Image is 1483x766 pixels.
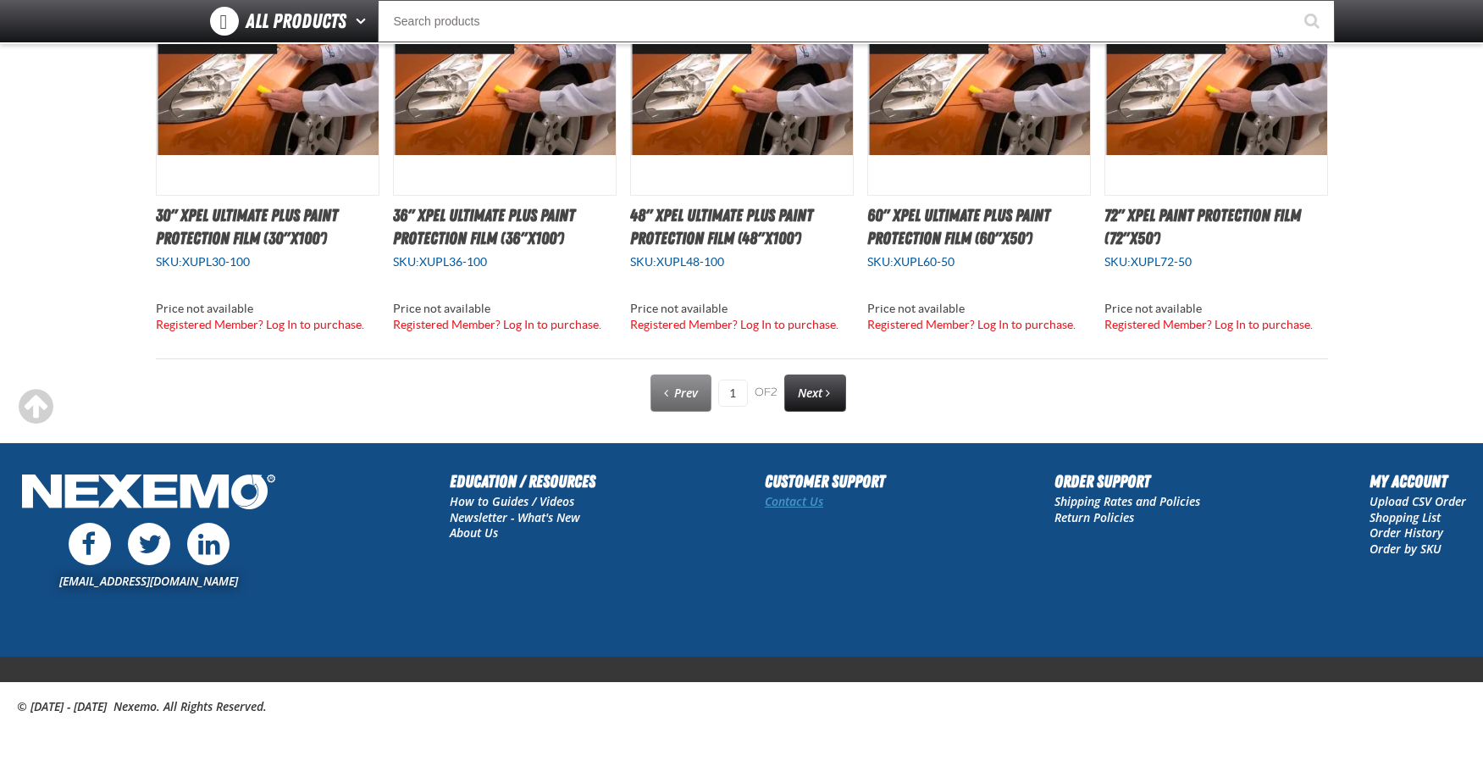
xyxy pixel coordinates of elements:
span: XUPL30-100 [182,255,250,269]
a: Registered Member? Log In to purchase. [1104,318,1313,331]
span: 36" XPEL ULTIMATE PLUS Paint Protection Film (36"x100') [393,205,575,248]
div: SKU: [393,254,617,270]
a: 36" XPEL ULTIMATE PLUS Paint Protection Film (36"x100') [393,204,617,250]
h2: Order Support [1054,469,1200,494]
a: Registered Member? Log In to purchase. [630,318,838,331]
img: Nexemo Logo [17,469,280,519]
a: 60" XPEL ULTIMATE PLUS Paint Protection Film (60"x50') [867,204,1091,250]
div: SKU: [156,254,379,270]
a: Registered Member? Log In to purchase. [156,318,364,331]
a: Shipping Rates and Policies [1054,493,1200,509]
a: About Us [450,525,498,541]
a: Registered Member? Log In to purchase. [867,318,1076,331]
a: Contact Us [765,493,823,509]
a: [EMAIL_ADDRESS][DOMAIN_NAME] [59,573,238,589]
div: Price not available [630,301,838,317]
a: Return Policies [1054,509,1134,525]
span: XUPL36-100 [419,255,487,269]
a: Next page [784,375,846,412]
h2: My Account [1370,469,1466,494]
a: How to Guides / Videos [450,493,574,509]
a: Registered Member? Log In to purchase. [393,318,601,331]
span: XUPL72-50 [1131,255,1192,269]
a: Order History [1370,525,1443,541]
div: SKU: [1104,254,1328,270]
a: Newsletter - What's New [450,509,580,525]
span: 72" XPEL Paint Protection Film (72"x50') [1104,205,1301,248]
h2: Education / Resources [450,469,595,494]
div: Price not available [156,301,364,317]
span: Next [798,385,822,401]
div: SKU: [630,254,854,270]
span: All Products [246,6,346,36]
span: XUPL48-100 [656,255,724,269]
span: 2 [771,386,777,399]
div: Scroll to the top [17,388,54,425]
div: Price not available [1104,301,1313,317]
span: 30" XPEL ULTIMATE PLUS Paint Protection Film (30"x100') [156,205,338,248]
a: Upload CSV Order [1370,493,1466,509]
a: Order by SKU [1370,541,1441,557]
a: 72" XPEL Paint Protection Film (72"x50') [1104,204,1328,250]
div: Price not available [393,301,601,317]
a: Shopping List [1370,509,1441,525]
span: 48" XPEL ULTIMATE PLUS Paint Protection Film (48"x100') [630,205,813,248]
span: XUPL60-50 [894,255,955,269]
div: SKU: [867,254,1091,270]
span: of [755,386,777,401]
a: 30" XPEL ULTIMATE PLUS Paint Protection Film (30"x100') [156,204,379,250]
a: 48" XPEL ULTIMATE PLUS Paint Protection Film (48"x100') [630,204,854,250]
h2: Customer Support [765,469,885,494]
div: Price not available [867,301,1076,317]
span: 60" XPEL ULTIMATE PLUS Paint Protection Film (60"x50') [867,205,1050,248]
input: Current page number [718,380,748,407]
